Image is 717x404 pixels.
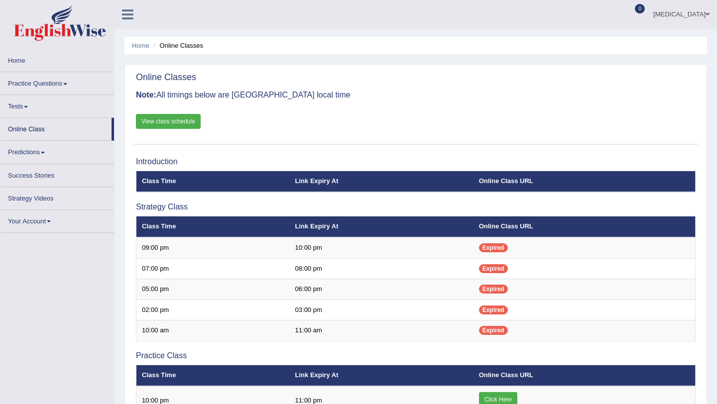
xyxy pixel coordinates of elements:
[136,365,290,386] th: Class Time
[0,118,112,137] a: Online Class
[136,300,290,320] td: 02:00 pm
[479,285,508,294] span: Expired
[290,279,474,300] td: 06:00 pm
[290,216,474,237] th: Link Expiry At
[132,42,149,49] a: Home
[151,41,203,50] li: Online Classes
[290,171,474,192] th: Link Expiry At
[136,91,696,100] h3: All timings below are [GEOGRAPHIC_DATA] local time
[136,171,290,192] th: Class Time
[0,49,114,69] a: Home
[474,365,696,386] th: Online Class URL
[0,164,114,184] a: Success Stories
[136,202,696,211] h3: Strategy Class
[290,300,474,320] td: 03:00 pm
[136,114,201,129] a: View class schedule
[136,216,290,237] th: Class Time
[0,95,114,114] a: Tests
[290,258,474,279] td: 08:00 pm
[0,72,114,92] a: Practice Questions
[474,171,696,192] th: Online Class URL
[136,237,290,258] td: 09:00 pm
[290,365,474,386] th: Link Expiry At
[136,91,156,99] b: Note:
[479,243,508,252] span: Expired
[635,4,645,13] span: 0
[0,210,114,229] a: Your Account
[479,305,508,314] span: Expired
[290,320,474,341] td: 11:00 am
[479,264,508,273] span: Expired
[136,258,290,279] td: 07:00 pm
[136,73,196,83] h2: Online Classes
[0,141,114,160] a: Predictions
[136,157,696,166] h3: Introduction
[0,187,114,206] a: Strategy Videos
[290,237,474,258] td: 10:00 pm
[136,320,290,341] td: 10:00 am
[136,279,290,300] td: 05:00 pm
[479,326,508,335] span: Expired
[474,216,696,237] th: Online Class URL
[136,351,696,360] h3: Practice Class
